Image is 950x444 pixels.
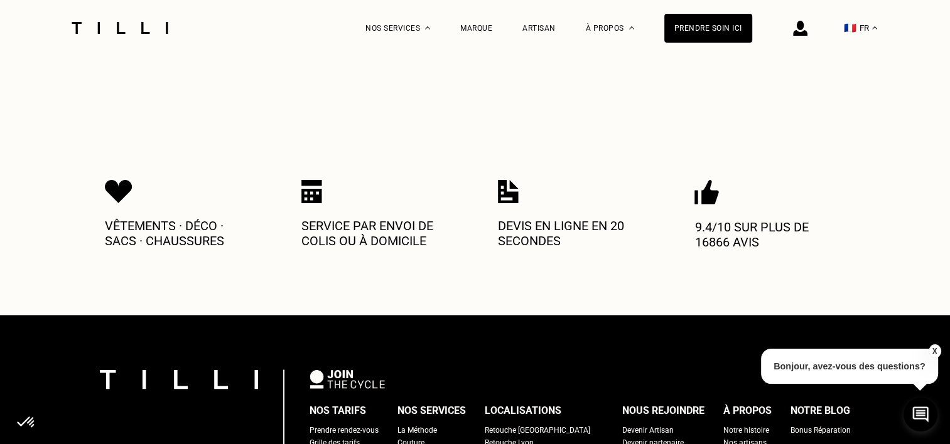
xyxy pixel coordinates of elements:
img: menu déroulant [872,26,877,29]
img: Menu déroulant [425,26,430,29]
p: Vêtements · Déco · Sacs · Chaussures [105,218,256,248]
img: logo Tilli [100,369,258,389]
a: Bonus Réparation [791,423,851,436]
a: Retouche [GEOGRAPHIC_DATA] [485,423,590,436]
a: Notre histoire [723,423,769,436]
div: Nos services [397,401,466,420]
a: Marque [460,24,492,33]
span: 🇫🇷 [844,22,856,34]
a: Devenir Artisan [622,423,674,436]
div: À propos [723,401,772,420]
a: Artisan [522,24,556,33]
p: Bonjour, avez-vous des questions? [761,349,938,384]
p: Devis en ligne en 20 secondes [498,218,649,248]
div: Localisations [485,401,561,420]
a: La Méthode [397,423,437,436]
img: Icon [694,179,719,204]
button: X [928,344,941,358]
div: Nous rejoindre [622,401,704,420]
img: Icon [498,179,519,203]
img: Logo du service de couturière Tilli [67,22,173,34]
p: 9.4/10 sur plus de 16866 avis [694,219,845,250]
p: Service par envoi de colis ou à domicile [301,218,452,248]
img: logo Join The Cycle [310,369,385,388]
a: Prendre rendez-vous [310,423,379,436]
a: Prendre soin ici [664,14,752,43]
img: icône connexion [793,21,807,36]
div: Notre blog [791,401,850,420]
img: Menu déroulant à propos [629,26,634,29]
img: Icon [301,179,322,203]
img: Icon [105,179,132,203]
div: Nos tarifs [310,401,366,420]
